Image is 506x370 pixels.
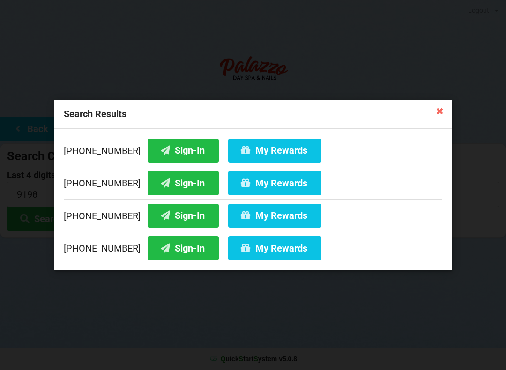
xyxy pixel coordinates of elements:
[148,171,219,195] button: Sign-In
[148,139,219,163] button: Sign-In
[148,236,219,260] button: Sign-In
[228,139,321,163] button: My Rewards
[228,204,321,228] button: My Rewards
[64,167,442,200] div: [PHONE_NUMBER]
[228,236,321,260] button: My Rewards
[54,100,452,129] div: Search Results
[228,171,321,195] button: My Rewards
[64,199,442,232] div: [PHONE_NUMBER]
[64,139,442,167] div: [PHONE_NUMBER]
[148,204,219,228] button: Sign-In
[64,232,442,260] div: [PHONE_NUMBER]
